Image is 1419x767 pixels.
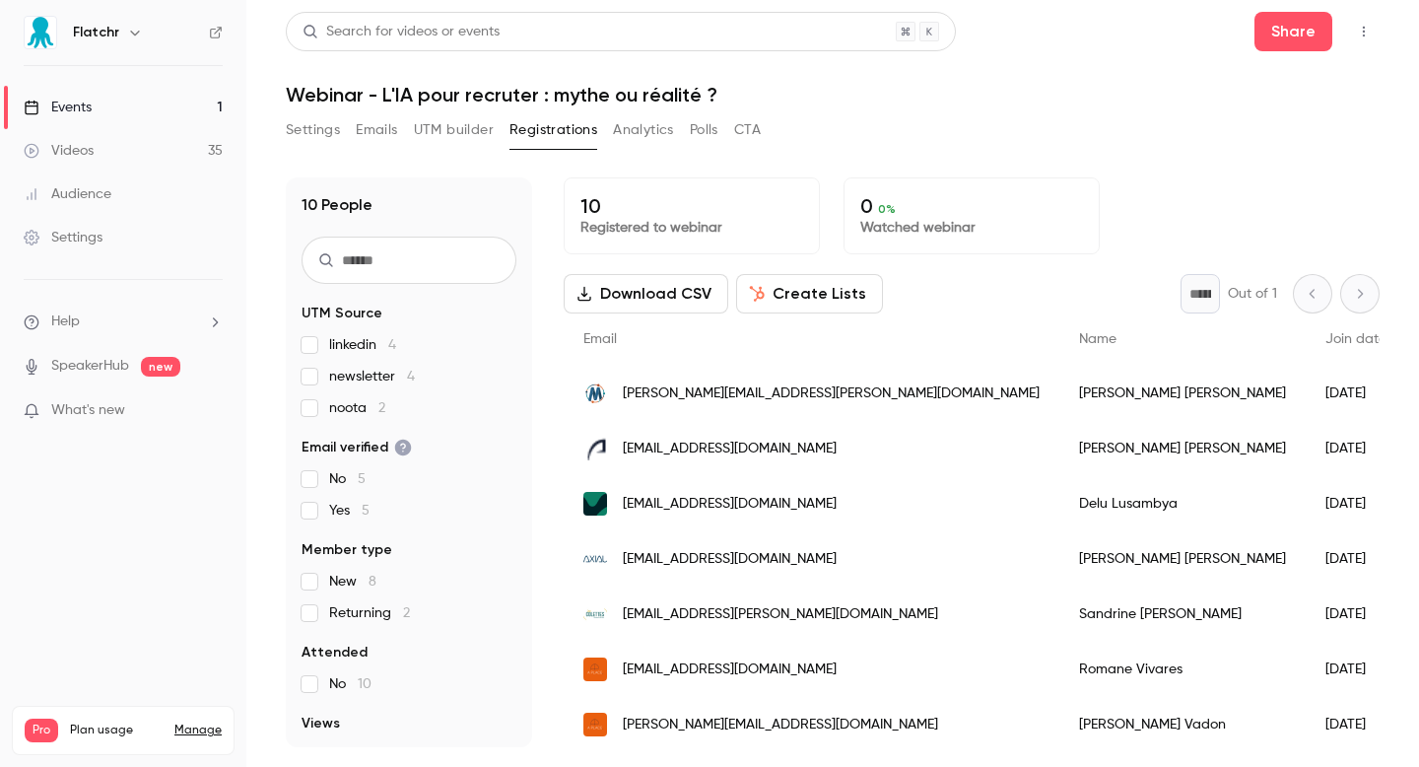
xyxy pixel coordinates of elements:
[1325,332,1386,346] span: Join date
[51,356,129,377] a: SpeakerHub
[24,312,223,332] li: help-dropdown-opener
[734,114,761,146] button: CTA
[564,274,728,314] button: Download CSV
[1059,697,1306,752] div: [PERSON_NAME] Vadon
[1059,476,1306,531] div: Delu Lusambya
[302,643,368,662] span: Attended
[286,83,1380,106] h1: Webinar - L'IA pour recruter : mythe ou réalité ?
[24,98,92,117] div: Events
[1059,587,1306,642] div: Sandrine [PERSON_NAME]
[613,114,674,146] button: Analytics
[1306,642,1406,697] div: [DATE]
[583,332,617,346] span: Email
[302,193,372,217] h1: 10 People
[329,398,385,418] span: noota
[690,114,718,146] button: Polls
[329,674,372,694] span: No
[1228,284,1277,304] p: Out of 1
[583,547,607,571] img: axialcomrh.fr
[414,114,494,146] button: UTM builder
[378,401,385,415] span: 2
[580,194,803,218] p: 10
[174,723,222,738] a: Manage
[303,22,500,42] div: Search for videos or events
[623,660,837,680] span: [EMAIL_ADDRESS][DOMAIN_NAME]
[623,494,837,515] span: [EMAIL_ADDRESS][DOMAIN_NAME]
[509,114,597,146] button: Registrations
[1059,642,1306,697] div: Romane Vivares
[1306,421,1406,476] div: [DATE]
[1059,421,1306,476] div: [PERSON_NAME] [PERSON_NAME]
[583,602,607,626] img: les-colettes.fr
[1306,531,1406,587] div: [DATE]
[24,184,111,204] div: Audience
[302,438,412,457] span: Email verified
[860,218,1083,238] p: Watched webinar
[358,677,372,691] span: 10
[358,472,366,486] span: 5
[623,604,938,625] span: [EMAIL_ADDRESS][PERSON_NAME][DOMAIN_NAME]
[388,338,396,352] span: 4
[580,218,803,238] p: Registered to webinar
[1059,531,1306,587] div: [PERSON_NAME] [PERSON_NAME]
[73,23,119,42] h6: Flatchr
[141,357,180,377] span: new
[1306,476,1406,531] div: [DATE]
[51,400,125,421] span: What's new
[302,304,382,323] span: UTM Source
[583,713,607,736] img: aplace-conseil.fr
[623,549,837,570] span: [EMAIL_ADDRESS][DOMAIN_NAME]
[736,274,883,314] button: Create Lists
[407,370,415,383] span: 4
[24,228,102,247] div: Settings
[24,141,94,161] div: Videos
[1306,697,1406,752] div: [DATE]
[403,606,410,620] span: 2
[878,202,896,216] span: 0 %
[1306,366,1406,421] div: [DATE]
[860,194,1083,218] p: 0
[369,575,376,589] span: 8
[329,367,415,386] span: newsletter
[302,540,392,560] span: Member type
[583,437,607,460] img: shark-robotics.fr
[199,402,223,420] iframe: Noticeable Trigger
[25,17,56,48] img: Flatchr
[356,114,397,146] button: Emails
[51,312,80,332] span: Help
[329,469,366,489] span: No
[623,439,837,459] span: [EMAIL_ADDRESS][DOMAIN_NAME]
[329,501,370,521] span: Yes
[1079,332,1116,346] span: Name
[70,723,163,738] span: Plan usage
[583,382,607,405] img: mercato-emploi.com
[362,504,370,518] span: 5
[329,335,396,355] span: linkedin
[1306,587,1406,642] div: [DATE]
[1254,12,1332,51] button: Share
[329,603,410,623] span: Returning
[302,714,340,733] span: Views
[1059,366,1306,421] div: [PERSON_NAME] [PERSON_NAME]
[583,658,607,681] img: aplace-conseil.fr
[623,383,1040,404] span: [PERSON_NAME][EMAIL_ADDRESS][PERSON_NAME][DOMAIN_NAME]
[583,492,607,516] img: iss.nl
[623,715,938,735] span: [PERSON_NAME][EMAIL_ADDRESS][DOMAIN_NAME]
[286,114,340,146] button: Settings
[329,572,376,592] span: New
[302,745,516,765] p: No results
[25,719,58,742] span: Pro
